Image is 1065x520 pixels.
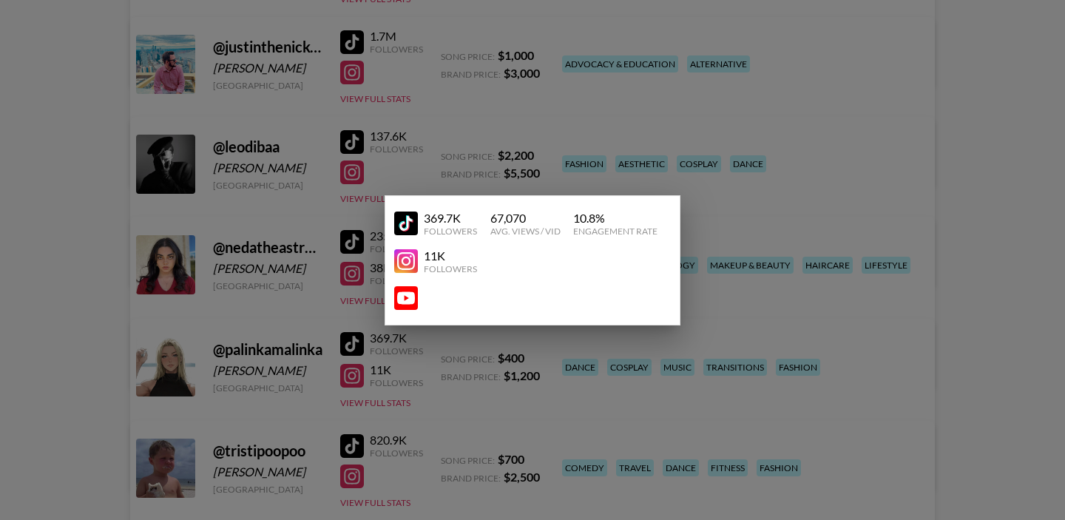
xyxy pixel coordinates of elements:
[424,226,477,237] div: Followers
[573,211,657,226] div: 10.8 %
[490,226,561,237] div: Avg. Views / Vid
[394,212,418,235] img: YouTube
[573,226,657,237] div: Engagement Rate
[394,286,418,310] img: YouTube
[394,249,418,273] img: YouTube
[424,211,477,226] div: 369.7K
[424,249,477,263] div: 11K
[424,263,477,274] div: Followers
[490,211,561,226] div: 67,070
